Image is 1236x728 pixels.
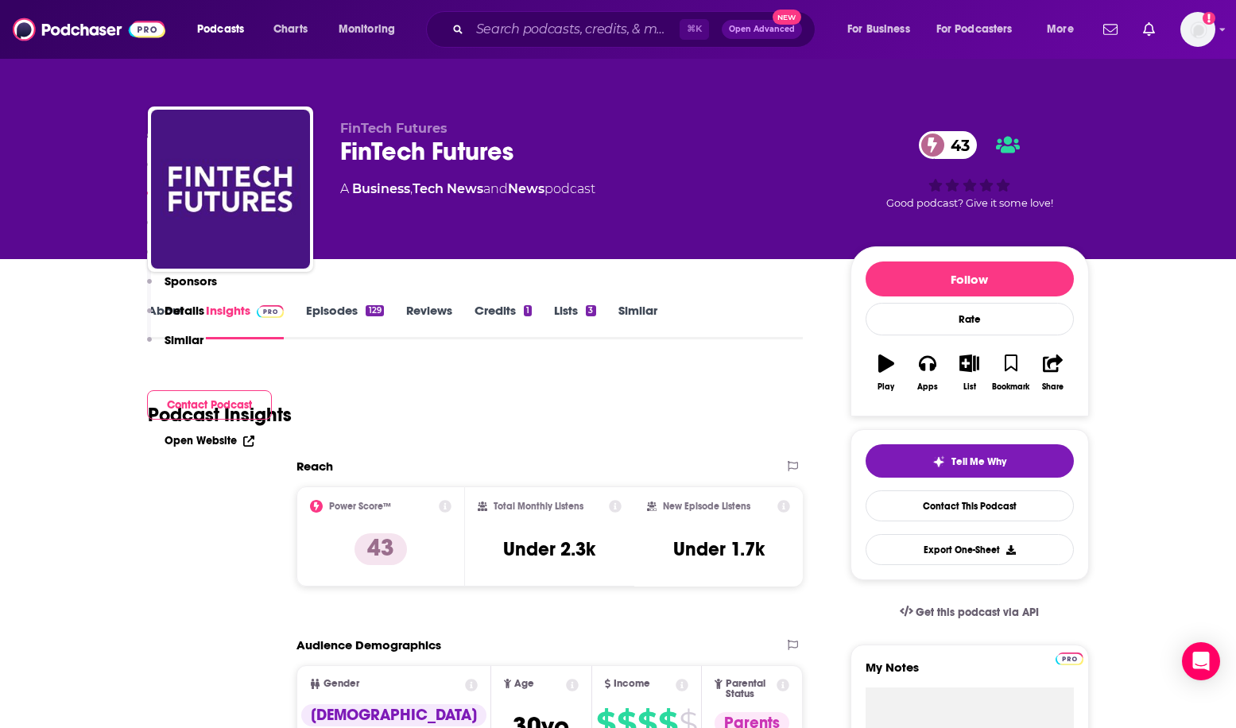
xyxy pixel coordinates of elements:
[441,11,831,48] div: Search podcasts, credits, & more...
[470,17,680,42] input: Search podcasts, credits, & more...
[301,704,486,726] div: [DEMOGRAPHIC_DATA]
[866,261,1074,296] button: Follow
[273,18,308,41] span: Charts
[503,537,595,561] h3: Under 2.3k
[366,305,383,316] div: 129
[866,660,1074,687] label: My Notes
[296,637,441,652] h2: Audience Demographics
[147,390,272,420] button: Contact Podcast
[618,303,657,339] a: Similar
[935,131,978,159] span: 43
[147,332,203,362] button: Similar
[186,17,265,42] button: open menu
[1056,650,1083,665] a: Pro website
[413,181,483,196] a: Tech News
[147,303,204,332] button: Details
[554,303,595,339] a: Lists3
[586,305,595,316] div: 3
[165,303,204,318] p: Details
[916,606,1039,619] span: Get this podcast via API
[355,533,407,565] p: 43
[514,679,534,689] span: Age
[475,303,532,339] a: Credits1
[866,490,1074,521] a: Contact This Podcast
[926,17,1036,42] button: open menu
[1180,12,1215,47] img: User Profile
[990,344,1032,401] button: Bookmark
[327,17,416,42] button: open menu
[524,305,532,316] div: 1
[263,17,317,42] a: Charts
[847,18,910,41] span: For Business
[663,501,750,512] h2: New Episode Listens
[324,679,359,689] span: Gender
[1042,382,1064,392] div: Share
[1036,17,1094,42] button: open menu
[165,332,203,347] p: Similar
[410,181,413,196] span: ,
[878,382,894,392] div: Play
[948,344,990,401] button: List
[963,382,976,392] div: List
[1180,12,1215,47] span: Logged in as patiencebaldacci
[1182,642,1220,680] div: Open Intercom Messenger
[1032,344,1073,401] button: Share
[850,121,1089,219] div: 43Good podcast? Give it some love!
[726,679,774,699] span: Parental Status
[917,382,938,392] div: Apps
[13,14,165,45] img: Podchaser - Follow, Share and Rate Podcasts
[836,17,930,42] button: open menu
[886,197,1053,209] span: Good podcast? Give it some love!
[352,181,410,196] a: Business
[919,131,978,159] a: 43
[992,382,1029,392] div: Bookmark
[936,18,1013,41] span: For Podcasters
[722,20,802,39] button: Open AdvancedNew
[680,19,709,40] span: ⌘ K
[673,537,765,561] h3: Under 1.7k
[729,25,795,33] span: Open Advanced
[1203,12,1215,25] svg: Add a profile image
[866,303,1074,335] div: Rate
[951,455,1006,468] span: Tell Me Why
[494,501,583,512] h2: Total Monthly Listens
[151,110,310,269] img: FinTech Futures
[329,501,391,512] h2: Power Score™
[165,434,254,447] a: Open Website
[508,181,544,196] a: News
[614,679,650,689] span: Income
[339,18,395,41] span: Monitoring
[773,10,801,25] span: New
[866,534,1074,565] button: Export One-Sheet
[406,303,452,339] a: Reviews
[887,593,1052,632] a: Get this podcast via API
[1056,652,1083,665] img: Podchaser Pro
[1180,12,1215,47] button: Show profile menu
[296,459,333,474] h2: Reach
[866,444,1074,478] button: tell me why sparkleTell Me Why
[866,344,907,401] button: Play
[483,181,508,196] span: and
[306,303,383,339] a: Episodes129
[1137,16,1161,43] a: Show notifications dropdown
[907,344,948,401] button: Apps
[197,18,244,41] span: Podcasts
[340,180,595,199] div: A podcast
[1097,16,1124,43] a: Show notifications dropdown
[340,121,448,136] span: FinTech Futures
[932,455,945,468] img: tell me why sparkle
[1047,18,1074,41] span: More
